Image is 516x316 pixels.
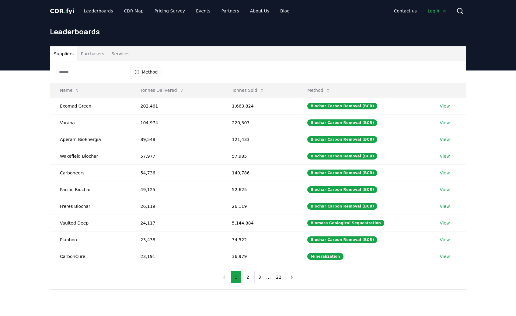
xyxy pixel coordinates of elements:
div: Biochar Carbon Removal (BCR) [307,186,377,193]
td: 26,119 [131,198,222,215]
div: Biochar Carbon Removal (BCR) [307,203,377,210]
span: Log in [428,8,447,14]
td: 57,977 [131,148,222,164]
td: 140,786 [222,164,298,181]
td: Aperam BioEnergia [50,131,131,148]
td: 104,974 [131,114,222,131]
li: ... [266,273,271,281]
td: 24,117 [131,215,222,231]
td: 36,979 [222,248,298,265]
div: Biomass Geological Sequestration [307,220,384,226]
a: Leaderboards [79,5,118,16]
a: Partners [217,5,244,16]
nav: Main [79,5,295,16]
a: View [440,237,450,243]
button: Tonnes Sold [227,84,269,96]
a: CDR Map [119,5,148,16]
nav: Main [389,5,451,16]
div: Mineralization [307,253,343,260]
td: 49,125 [131,181,222,198]
a: Log in [423,5,451,16]
td: CarbonCure [50,248,131,265]
div: Biochar Carbon Removal (BCR) [307,170,377,176]
td: 121,433 [222,131,298,148]
a: View [440,203,450,209]
td: 54,736 [131,164,222,181]
td: 5,144,884 [222,215,298,231]
a: View [440,120,450,126]
td: 23,438 [131,231,222,248]
td: 52,625 [222,181,298,198]
button: 22 [272,271,285,283]
td: 202,461 [131,98,222,114]
div: Biochar Carbon Removal (BCR) [307,103,377,109]
td: 1,663,824 [222,98,298,114]
a: CDR.fyi [50,7,74,15]
a: Events [191,5,215,16]
td: Carboneers [50,164,131,181]
a: View [440,220,450,226]
a: Contact us [389,5,422,16]
div: Biochar Carbon Removal (BCR) [307,236,377,243]
a: View [440,253,450,259]
td: Planboo [50,231,131,248]
div: Biochar Carbon Removal (BCR) [307,136,377,143]
button: Method [131,67,162,77]
td: Wakefield Biochar [50,148,131,164]
button: 1 [231,271,241,283]
span: . [64,7,66,15]
td: 89,548 [131,131,222,148]
a: View [440,103,450,109]
button: Services [108,46,133,61]
td: 57,985 [222,148,298,164]
a: View [440,153,450,159]
td: 26,119 [222,198,298,215]
button: Name [55,84,85,96]
a: Pricing Survey [150,5,190,16]
td: Pacific Biochar [50,181,131,198]
h1: Leaderboards [50,27,466,36]
button: 2 [242,271,253,283]
button: Tonnes Delivered [135,84,189,96]
td: Varaha [50,114,131,131]
a: About Us [245,5,274,16]
a: Blog [275,5,295,16]
td: Exomad Green [50,98,131,114]
td: 23,191 [131,248,222,265]
td: 220,307 [222,114,298,131]
a: View [440,170,450,176]
div: Biochar Carbon Removal (BCR) [307,153,377,160]
a: View [440,136,450,143]
td: 34,522 [222,231,298,248]
a: View [440,187,450,193]
button: Purchasers [77,46,108,61]
button: Suppliers [50,46,77,61]
div: Biochar Carbon Removal (BCR) [307,119,377,126]
button: next page [287,271,297,283]
span: CDR fyi [50,7,74,15]
td: Freres Biochar [50,198,131,215]
td: Vaulted Deep [50,215,131,231]
button: 3 [254,271,265,283]
button: Method [302,84,336,96]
